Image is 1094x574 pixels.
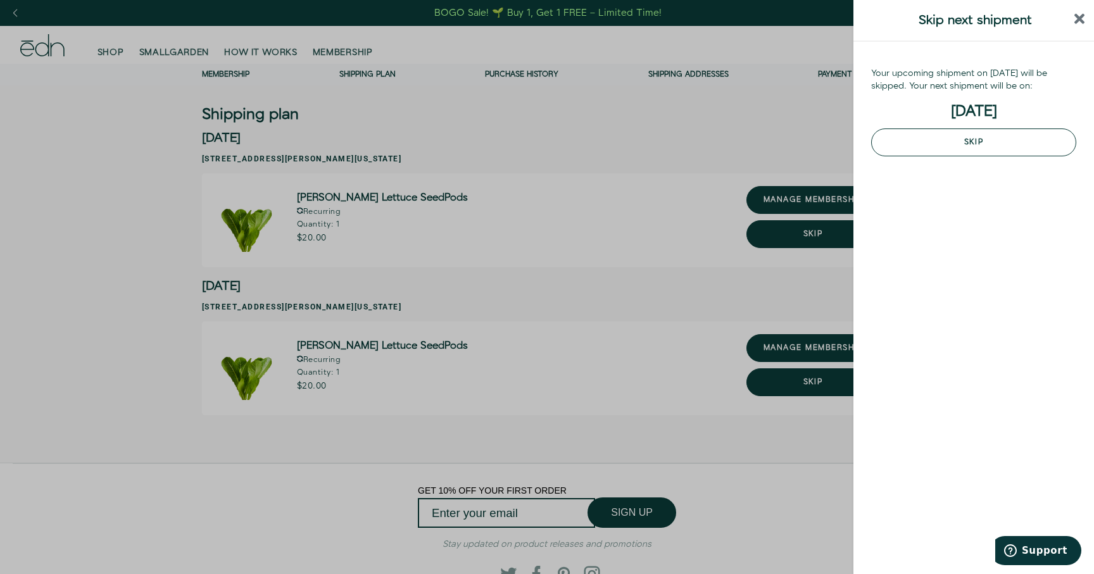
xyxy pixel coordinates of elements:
[871,105,1076,118] h3: [DATE]
[995,536,1081,568] iframe: Opens a widget where you can find more information
[919,11,1032,30] span: Skip next shipment
[1074,9,1085,31] button: close sidebar
[871,128,1076,156] button: Skip
[871,67,1076,92] div: Your upcoming shipment on [DATE] will be skipped. Your next shipment will be on:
